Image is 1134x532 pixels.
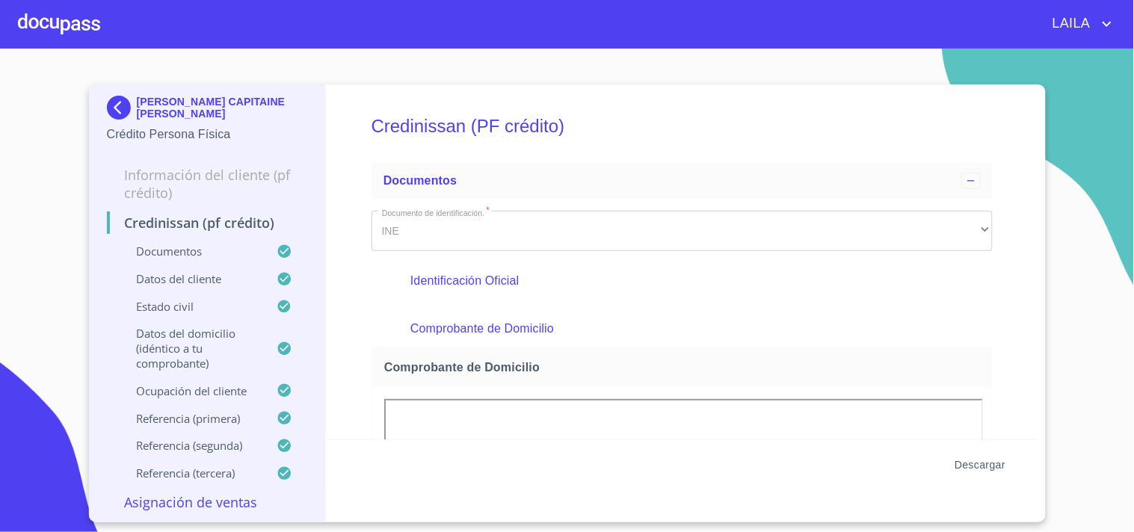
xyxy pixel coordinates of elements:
p: Información del cliente (PF crédito) [107,166,308,202]
h5: Credinissan (PF crédito) [372,96,993,157]
p: Datos del cliente [107,271,277,286]
span: Descargar [955,456,1005,474]
img: Docupass spot blue [107,96,137,120]
button: account of current user [1041,12,1116,36]
button: Descargar [949,451,1011,479]
p: Datos del domicilio (idéntico a tu comprobante) [107,326,277,371]
div: Documentos [372,163,993,199]
p: Comprobante de Domicilio [410,320,953,338]
p: Credinissan (PF crédito) [107,214,308,232]
span: LAILA [1041,12,1098,36]
span: Documentos [383,174,457,187]
span: Comprobante de Domicilio [384,359,986,375]
p: Referencia (primera) [107,411,277,426]
p: [PERSON_NAME] CAPITAINE [PERSON_NAME] [137,96,308,120]
div: INE [372,211,993,251]
p: Documentos [107,244,277,259]
p: Identificación Oficial [410,272,953,290]
p: Asignación de Ventas [107,493,308,511]
div: [PERSON_NAME] CAPITAINE [PERSON_NAME] [107,96,308,126]
p: Estado civil [107,299,277,314]
p: Crédito Persona Física [107,126,308,143]
p: Referencia (tercera) [107,466,277,480]
p: Ocupación del Cliente [107,383,277,398]
p: Referencia (segunda) [107,438,277,453]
